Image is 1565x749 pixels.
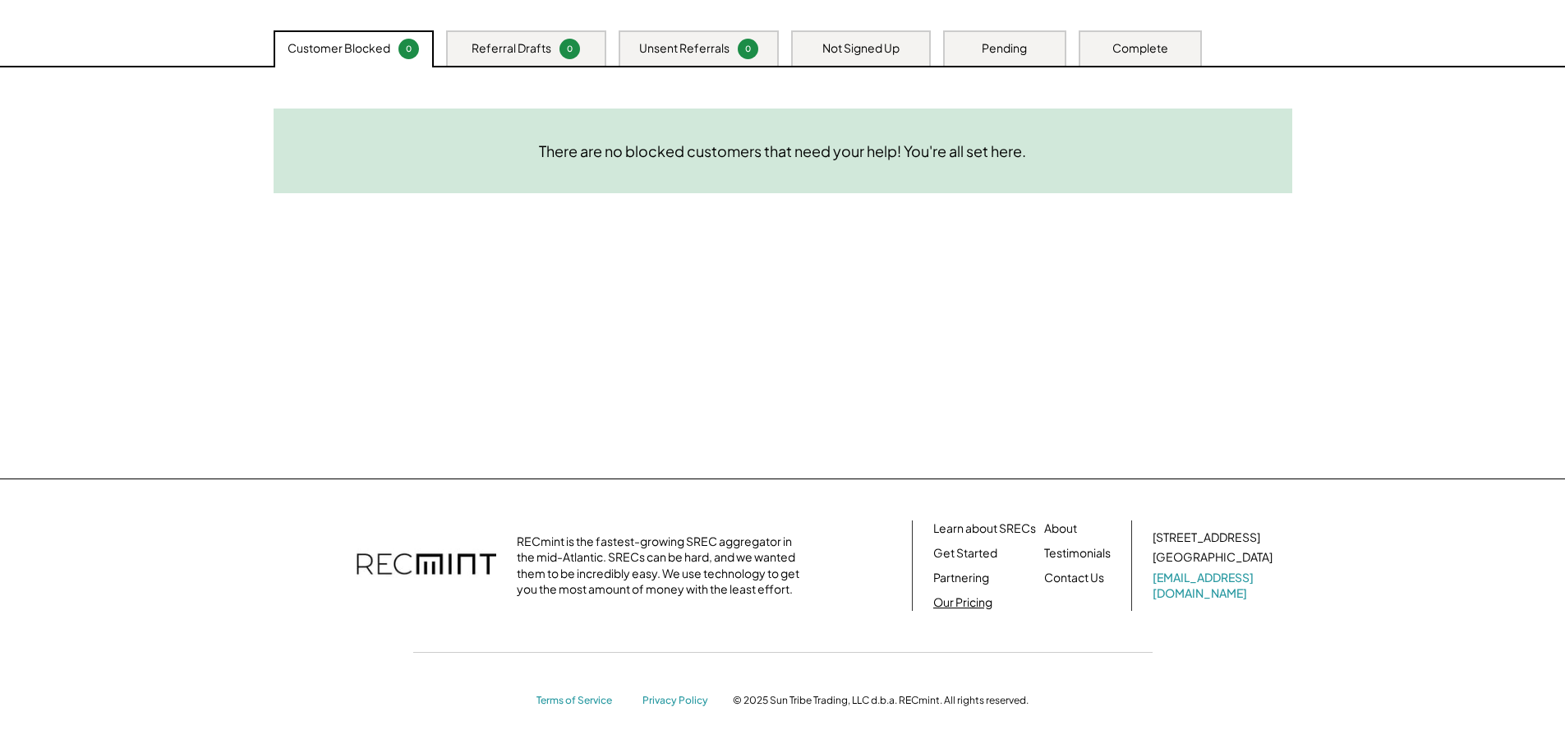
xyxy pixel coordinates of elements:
div: 0 [740,43,756,55]
div: [STREET_ADDRESS] [1153,529,1260,546]
div: Unsent Referrals [639,40,730,57]
div: 0 [562,43,578,55]
a: Learn about SRECs [933,520,1036,537]
a: Get Started [933,545,997,562]
a: Our Pricing [933,594,992,611]
div: 0 [401,43,417,55]
div: Complete [1112,40,1168,57]
a: Partnering [933,570,989,586]
a: Contact Us [1044,570,1104,586]
div: © 2025 Sun Tribe Trading, LLC d.b.a. RECmint. All rights reserved. [733,694,1029,707]
a: Privacy Policy [642,694,716,708]
div: Referral Drafts [472,40,551,57]
a: Testimonials [1044,545,1111,562]
div: [GEOGRAPHIC_DATA] [1153,549,1273,566]
a: About [1044,520,1077,537]
a: [EMAIL_ADDRESS][DOMAIN_NAME] [1153,570,1276,602]
a: Terms of Service [536,694,627,708]
div: There are no blocked customers that need your help! You're all set here. [539,141,1026,160]
div: RECmint is the fastest-growing SREC aggregator in the mid-Atlantic. SRECs can be hard, and we wan... [517,534,808,598]
div: Pending [982,40,1027,57]
img: recmint-logotype%403x.png [357,537,496,594]
div: Customer Blocked [288,40,390,57]
div: Not Signed Up [822,40,900,57]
